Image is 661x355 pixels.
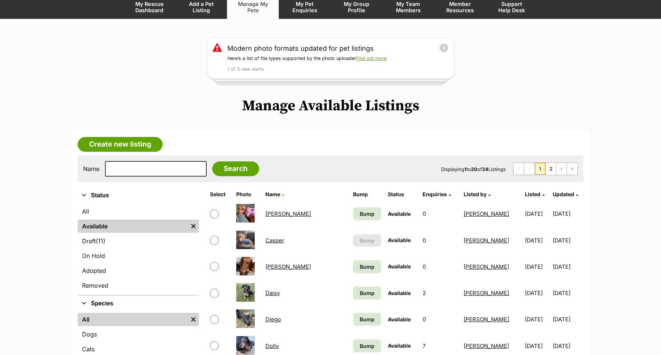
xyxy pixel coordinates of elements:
[78,191,199,200] button: Status
[288,1,321,13] span: My Pet Enquiries
[482,166,488,172] strong: 24
[471,166,477,172] strong: 20
[391,1,425,13] span: My Team Members
[360,289,374,297] span: Bump
[420,228,460,253] td: 0
[553,191,578,197] a: Updated
[388,290,411,296] span: Available
[441,166,506,172] span: Displaying to of Listings
[553,307,583,332] td: [DATE]
[553,191,574,197] span: Updated
[227,66,448,73] p: 1 of 3 new alerts
[360,263,374,271] span: Bump
[184,1,218,13] span: Add a Pet Listing
[464,191,487,197] span: Listed by
[78,328,199,341] a: Dogs
[388,342,411,349] span: Available
[188,313,199,326] a: Remove filter
[265,263,311,270] a: [PERSON_NAME]
[265,342,279,349] a: Dolly
[360,315,374,323] span: Bump
[420,307,460,332] td: 0
[553,201,583,227] td: [DATE]
[420,280,460,306] td: 2
[353,207,381,220] a: Bump
[522,307,552,332] td: [DATE]
[353,287,381,299] a: Bump
[553,228,583,253] td: [DATE]
[522,280,552,306] td: [DATE]
[236,1,270,13] span: Manage My Pets
[546,163,556,175] a: Page 2
[78,313,188,326] a: All
[353,260,381,273] a: Bump
[556,163,567,175] a: Next page
[188,220,199,233] a: Remove filter
[513,163,578,175] nav: Pagination
[388,316,411,322] span: Available
[464,191,491,197] a: Listed by
[423,191,451,197] a: Enquiries
[83,165,99,172] label: Name
[464,237,509,244] a: [PERSON_NAME]
[265,316,281,323] a: Diego
[525,191,540,197] span: Listed
[78,220,188,233] a: Available
[350,188,384,200] th: Bump
[420,254,460,279] td: 0
[78,137,163,152] a: Create new listing
[524,163,535,175] span: Previous page
[78,249,199,262] a: On Hold
[96,237,105,245] span: (11)
[553,254,583,279] td: [DATE]
[443,1,477,13] span: Member Resources
[553,280,583,306] td: [DATE]
[78,279,199,292] a: Removed
[78,203,199,295] div: Status
[464,210,509,217] a: [PERSON_NAME]
[464,342,509,349] a: [PERSON_NAME]
[265,191,280,197] span: Name
[522,254,552,279] td: [DATE]
[388,211,411,217] span: Available
[207,188,232,200] th: Select
[525,191,545,197] a: Listed
[265,210,311,217] a: [PERSON_NAME]
[385,188,419,200] th: Status
[388,237,411,243] span: Available
[360,210,374,218] span: Bump
[265,191,284,197] a: Name
[423,191,447,197] span: translation missing: en.admin.listings.index.attributes.enquiries
[522,228,552,253] td: [DATE]
[388,263,411,269] span: Available
[212,161,259,176] input: Search
[78,205,199,218] a: All
[356,56,387,61] a: Find out more
[495,1,528,13] span: Support Help Desk
[360,237,374,244] span: Bump
[535,163,545,175] span: Page 1
[464,289,509,297] a: [PERSON_NAME]
[265,289,280,297] a: Daisy
[567,163,577,175] a: Last page
[340,1,373,13] span: My Group Profile
[265,237,284,244] a: Casper
[227,43,374,53] a: Modern photo formats updated for pet listings
[227,55,448,62] p: Here’s a list of file types supported by the photo uploader
[78,234,199,248] a: Draft
[353,339,381,352] a: Bump
[233,188,262,200] th: Photo
[353,234,381,247] button: Bump
[133,1,166,13] span: My Rescue Dashboard
[78,299,199,308] button: Species
[522,201,552,227] td: [DATE]
[464,263,509,270] a: [PERSON_NAME]
[464,316,509,323] a: [PERSON_NAME]
[360,342,374,350] span: Bump
[78,264,199,277] a: Adopted
[439,43,448,53] button: close
[420,201,460,227] td: 0
[513,163,524,175] span: First page
[464,166,467,172] strong: 1
[353,313,381,326] a: Bump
